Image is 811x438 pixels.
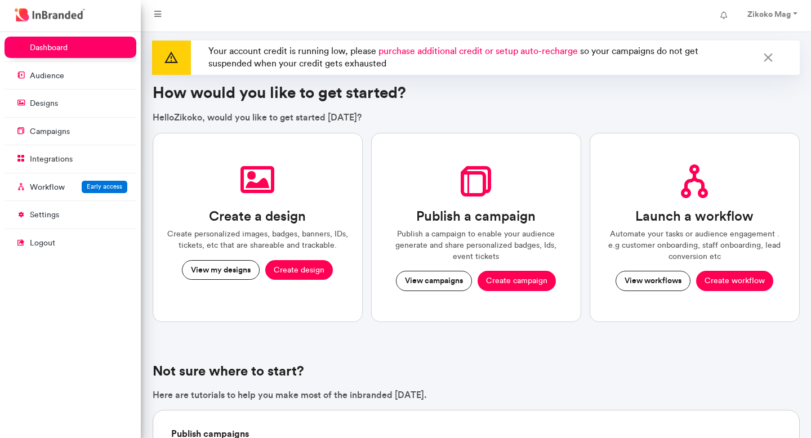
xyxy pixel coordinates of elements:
p: Publish a campaign to enable your audience generate and share personalized badges, Ids, event tic... [385,229,567,262]
p: settings [30,209,59,221]
p: dashboard [30,42,68,53]
p: audience [30,70,64,82]
h3: How would you like to get started? [153,83,800,102]
button: Create workflow [696,271,773,291]
p: Here are tutorials to help you make most of the inbranded [DATE]. [153,388,800,401]
button: Create campaign [478,271,556,291]
a: Zikoko Mag [736,5,806,27]
a: dashboard [5,37,136,58]
h3: Create a design [209,208,306,225]
a: designs [5,92,136,114]
p: campaigns [30,126,70,137]
button: View my designs [182,260,260,280]
button: Create design [265,260,333,280]
p: Your account credit is running low, please so your campaigns do not get suspended when your credi... [204,41,709,75]
p: integrations [30,154,73,165]
strong: Zikoko Mag [747,9,791,19]
a: integrations [5,148,136,169]
p: Workflow [30,182,65,193]
span: purchase additional credit or setup auto-recharge [378,46,578,56]
p: Hello Zikoko , would you like to get started [DATE]? [153,111,800,123]
span: Early access [87,182,122,190]
p: logout [30,238,55,249]
button: View campaigns [396,271,472,291]
button: View workflows [616,271,690,291]
h3: Launch a workflow [635,208,754,225]
h3: Publish a campaign [416,208,536,225]
p: designs [30,98,58,109]
p: Automate your tasks or audience engagement . e.g customer onboarding, staff onboarding, lead conv... [604,229,786,262]
p: Create personalized images, badges, banners, IDs, tickets, etc that are shareable and trackable. [167,229,349,251]
a: WorkflowEarly access [5,176,136,198]
img: InBranded Logo [12,6,88,24]
a: settings [5,204,136,225]
a: audience [5,65,136,86]
a: campaigns [5,120,136,142]
h4: Not sure where to start? [153,363,800,379]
